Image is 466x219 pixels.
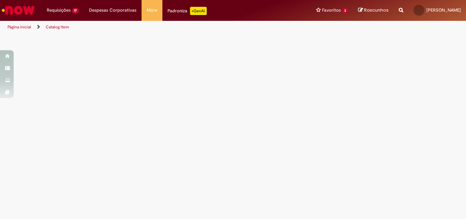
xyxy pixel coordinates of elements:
[46,24,69,30] a: Catalog Item
[1,3,36,17] img: ServiceNow
[8,24,31,30] a: Página inicial
[168,7,207,15] div: Padroniza
[147,7,157,14] span: More
[322,7,341,14] span: Favoritos
[342,8,348,14] span: 3
[426,7,461,13] span: [PERSON_NAME]
[72,8,79,14] span: 17
[5,21,306,33] ul: Trilhas de página
[364,7,389,13] span: Rascunhos
[190,7,207,15] p: +GenAi
[89,7,136,14] span: Despesas Corporativas
[358,7,389,14] a: Rascunhos
[47,7,71,14] span: Requisições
